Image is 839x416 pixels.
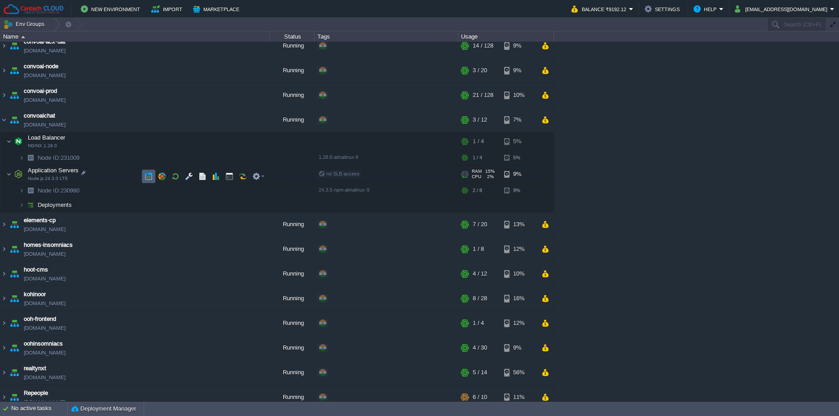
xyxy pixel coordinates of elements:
[8,387,21,412] img: AMDAwAAAACH5BAEAAAAALAAAAAABAAEAAAICRAEAOw==
[473,135,484,153] div: 1 / 4
[24,301,66,310] a: [DOMAIN_NAME]
[0,363,8,387] img: AMDAwAAAACH5BAEAAAAALAAAAAABAAEAAAICRAEAOw==
[8,363,21,387] img: AMDAwAAAACH5BAEAAAAALAAAAAABAAEAAAICRAEAOw==
[38,157,61,163] span: Node ID:
[24,391,48,400] a: Repeople
[473,313,484,337] div: 1 / 4
[473,85,493,109] div: 21 / 128
[319,173,360,179] span: no SLB access
[8,289,21,313] img: AMDAwAAAACH5BAEAAAAALAAAAAABAAEAAAICRAEAOw==
[0,85,8,109] img: AMDAwAAAACH5BAEAAAAALAAAAAABAAEAAAICRAEAOw==
[473,110,487,134] div: 3 / 12
[24,400,66,409] a: [DOMAIN_NAME]
[473,61,487,85] div: 3 / 20
[504,264,533,288] div: 10%
[19,200,24,214] img: AMDAwAAAACH5BAEAAAAALAAAAAABAAEAAAICRAEAOw==
[37,189,81,197] a: Node ID:230980
[12,167,25,185] img: AMDAwAAAACH5BAEAAAAALAAAAAABAAEAAAICRAEAOw==
[473,36,493,60] div: 14 / 128
[504,167,533,185] div: 9%
[8,36,21,60] img: AMDAwAAAACH5BAEAAAAALAAAAAABAAEAAAICRAEAOw==
[19,153,24,167] img: AMDAwAAAACH5BAEAAAAALAAAAAABAAEAAAICRAEAOw==
[24,375,66,384] a: [DOMAIN_NAME]
[24,350,66,359] a: [DOMAIN_NAME]
[270,363,315,387] div: Running
[28,178,68,184] span: Node.js 24.3.0 LTS
[0,36,8,60] img: AMDAwAAAACH5BAEAAAAALAAAAAABAAEAAAICRAEAOw==
[270,110,315,134] div: Running
[8,264,21,288] img: AMDAwAAAACH5BAEAAAAALAAAAAABAAEAAAICRAEAOw==
[0,387,8,412] img: AMDAwAAAACH5BAEAAAAALAAAAAABAAEAAAICRAEAOw==
[24,267,48,276] a: hoot-cms
[473,387,487,412] div: 6 / 10
[473,153,482,167] div: 1 / 4
[504,135,533,153] div: 5%
[504,153,533,167] div: 5%
[24,64,58,73] span: convoai-node
[504,363,533,387] div: 56%
[71,404,136,413] button: Deployment Manager
[8,215,21,239] img: AMDAwAAAACH5BAEAAAAALAAAAAABAAEAAAICRAEAOw==
[473,239,484,263] div: 1 / 8
[0,289,8,313] img: AMDAwAAAACH5BAEAAAAALAAAAAABAAEAAAICRAEAOw==
[24,123,66,131] a: [DOMAIN_NAME]
[24,218,56,227] a: elements-cp
[473,289,487,313] div: 8 / 28
[81,4,143,14] button: New Environment
[37,189,81,197] span: 230980
[24,243,73,252] a: homes-insomniacs
[473,215,487,239] div: 7 / 20
[8,61,21,85] img: AMDAwAAAACH5BAEAAAAALAAAAAABAAEAAAICRAEAOw==
[8,110,21,134] img: AMDAwAAAACH5BAEAAAAALAAAAAABAAEAAAICRAEAOw==
[24,366,46,375] a: realtynxt
[473,363,487,387] div: 5 / 14
[270,215,315,239] div: Running
[12,135,25,153] img: AMDAwAAAACH5BAEAAAAALAAAAAABAAEAAAICRAEAOw==
[504,36,533,60] div: 9%
[24,114,55,123] a: convoaichat
[270,31,314,42] div: Status
[270,239,315,263] div: Running
[504,338,533,362] div: 9%
[6,167,12,185] img: AMDAwAAAACH5BAEAAAAALAAAAAABAAEAAAICRAEAOw==
[504,215,533,239] div: 13%
[270,313,315,337] div: Running
[473,338,487,362] div: 4 / 30
[27,136,66,143] a: Load BalancerNGINX 1.28.0
[0,110,8,134] img: AMDAwAAAACH5BAEAAAAALAAAAAABAAEAAAICRAEAOw==
[459,31,553,42] div: Usage
[24,48,66,57] a: [DOMAIN_NAME]
[24,292,46,301] a: kohinoor
[28,145,57,151] span: NGINX 1.28.0
[1,31,269,42] div: Name
[19,186,24,200] img: AMDAwAAAACH5BAEAAAAALAAAAAABAAEAAAICRAEAOw==
[8,239,21,263] img: AMDAwAAAACH5BAEAAAAALAAAAAABAAEAAAICRAEAOw==
[24,342,63,350] a: oohinsomniacs
[24,153,37,167] img: AMDAwAAAACH5BAEAAAAALAAAAAABAAEAAAICRAEAOw==
[472,176,481,182] span: CPU
[27,169,80,176] a: Application ServersNode.js 24.3.0 LTS
[319,157,358,162] span: 1.28.0-almalinux-9
[472,171,482,176] span: RAM
[21,36,25,38] img: AMDAwAAAACH5BAEAAAAALAAAAAABAAEAAAICRAEAOw==
[571,4,629,14] button: Balance ₹9192.12
[0,61,8,85] img: AMDAwAAAACH5BAEAAAAALAAAAAABAAEAAAICRAEAOw==
[24,276,66,285] a: [DOMAIN_NAME]
[24,317,56,326] a: ooh-frontend
[27,136,66,144] span: Load Balancer
[24,73,66,82] a: [DOMAIN_NAME]
[8,85,21,109] img: AMDAwAAAACH5BAEAAAAALAAAAAABAAEAAAICRAEAOw==
[504,387,533,412] div: 11%
[151,4,185,14] button: Import
[8,338,21,362] img: AMDAwAAAACH5BAEAAAAALAAAAAABAAEAAAICRAEAOw==
[24,39,66,48] a: convoai-acx-uat
[319,189,369,195] span: 24.3.0-npm-almalinux-9
[504,186,533,200] div: 9%
[0,338,8,362] img: AMDAwAAAACH5BAEAAAAALAAAAAABAAEAAAICRAEAOw==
